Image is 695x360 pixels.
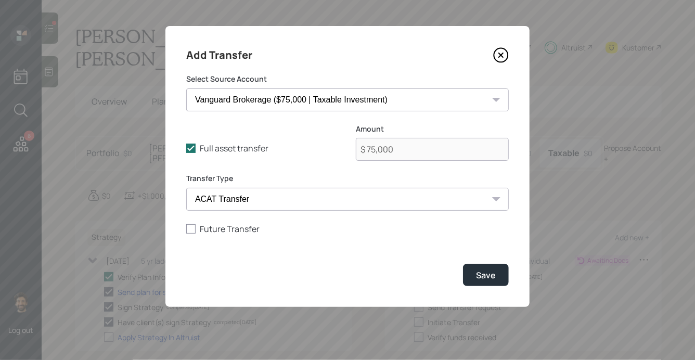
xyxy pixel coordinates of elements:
[186,223,509,235] label: Future Transfer
[186,143,339,154] label: Full asset transfer
[463,264,509,286] button: Save
[186,173,509,184] label: Transfer Type
[356,124,509,134] label: Amount
[186,74,509,84] label: Select Source Account
[476,269,496,281] div: Save
[186,47,252,63] h4: Add Transfer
